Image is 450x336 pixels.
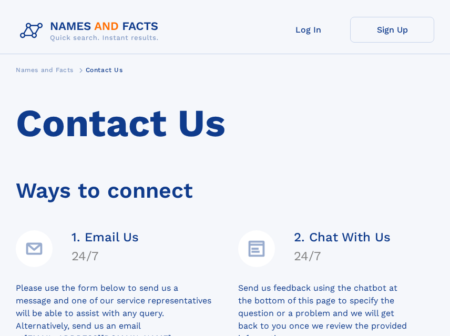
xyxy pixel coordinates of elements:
h4: 24/7 [71,249,139,263]
h4: 1. Email Us [71,230,139,245]
img: Email Address Icon [16,230,53,267]
a: Names and Facts [16,63,74,76]
img: Details Icon [238,230,275,267]
h4: 24/7 [294,249,391,263]
h1: Contact Us [16,101,434,146]
a: Sign Up [350,17,434,43]
a: Log In [266,17,350,43]
img: Logo Names and Facts [16,17,167,45]
div: Ways to connect [16,164,434,207]
h4: 2. Chat With Us [294,230,391,245]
